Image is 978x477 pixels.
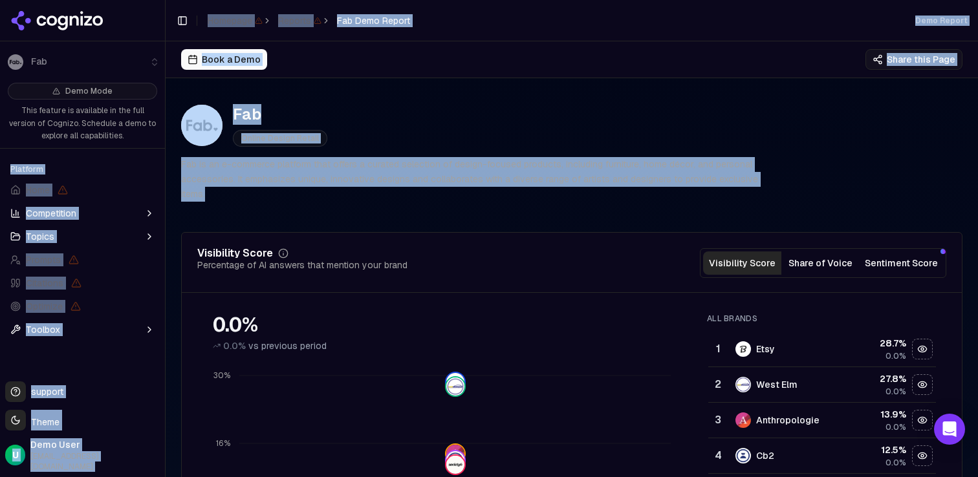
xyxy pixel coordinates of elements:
div: 2 [713,377,723,392]
button: Hide etsy data [912,339,933,359]
tr: 4cb2Cb212.5%0.0%Hide cb2 data [708,438,936,474]
span: Demo User [30,438,160,451]
span: Homepage [208,14,263,27]
div: Cb2 [756,449,774,462]
div: Demo Report [915,16,968,26]
img: etsy [735,341,751,357]
div: 0.0% [213,313,681,337]
img: west elm [735,377,751,392]
span: 0.0% [886,422,906,432]
span: Home [26,184,50,196]
p: This feature is available in the full version of Cognizo. Schedule a demo to explore all capabili... [8,105,157,143]
div: Percentage of AI answers that mention your brand [197,259,407,271]
img: etsy [446,373,464,391]
div: All Brands [707,313,936,324]
span: [EMAIL_ADDRESS][DOMAIN_NAME] [30,451,160,472]
tr: 1etsyEtsy28.7%0.0%Hide etsy data [708,332,936,367]
span: Prompts [26,253,61,266]
img: west elm [446,377,464,396]
span: Theme [26,416,60,428]
span: Competition [26,207,76,220]
span: Reports [278,14,321,27]
tspan: 16% [216,439,230,449]
span: 0.0% [886,387,906,397]
span: Online Design Retail [233,130,327,147]
button: Topics [5,226,160,247]
nav: breadcrumb [208,14,410,27]
span: 0.0% [223,339,246,352]
span: Optimize [26,300,63,313]
div: 3 [713,412,723,428]
div: Anthropologie [756,414,820,427]
button: Visibility Score [703,251,781,275]
tr: 3anthropologieAnthropologie13.9%0.0%Hide anthropologie data [708,403,936,438]
button: Competition [5,203,160,224]
button: Share this Page [865,49,962,70]
span: Citations [26,277,63,290]
img: society6 [446,456,464,474]
tspan: 30% [213,371,230,381]
img: anthropologie [735,412,751,428]
button: Sentiment Score [860,251,943,275]
div: 1 [713,341,723,357]
button: Book a Demo [181,49,267,70]
div: 12.5 % [848,443,906,456]
span: 0.0% [886,458,906,468]
button: Share of Voice [781,251,860,275]
span: 0.0% [886,351,906,361]
div: 27.8 % [848,372,906,385]
span: support [26,385,63,398]
button: Hide anthropologie data [912,410,933,430]
div: Etsy [756,343,775,355]
tr: 2west elmWest Elm27.8%0.0%Hide west elm data [708,367,936,403]
button: Hide west elm data [912,374,933,395]
span: Toolbox [26,323,60,336]
button: Hide cb2 data [912,445,933,466]
button: Toolbox [5,319,160,340]
img: fab [181,105,223,146]
span: Topics [26,230,54,243]
div: West Elm [756,378,798,391]
img: anthropologie [446,445,464,463]
div: Platform [5,159,160,180]
span: Fab Demo Report [337,14,410,27]
span: Demo Mode [65,86,113,96]
img: cb2 [735,448,751,463]
div: Visibility Score [197,248,273,259]
span: U [12,449,19,461]
div: Fab [233,104,327,125]
div: 13.9 % [848,408,906,421]
img: cb2 [446,452,464,470]
p: Fab is an e-commerce platform that offers a curated selection of design-focused products, includi... [181,157,761,201]
div: Open Intercom Messenger [934,414,965,445]
div: 4 [713,448,723,463]
div: 28.7 % [848,337,906,350]
span: vs previous period [248,339,327,352]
